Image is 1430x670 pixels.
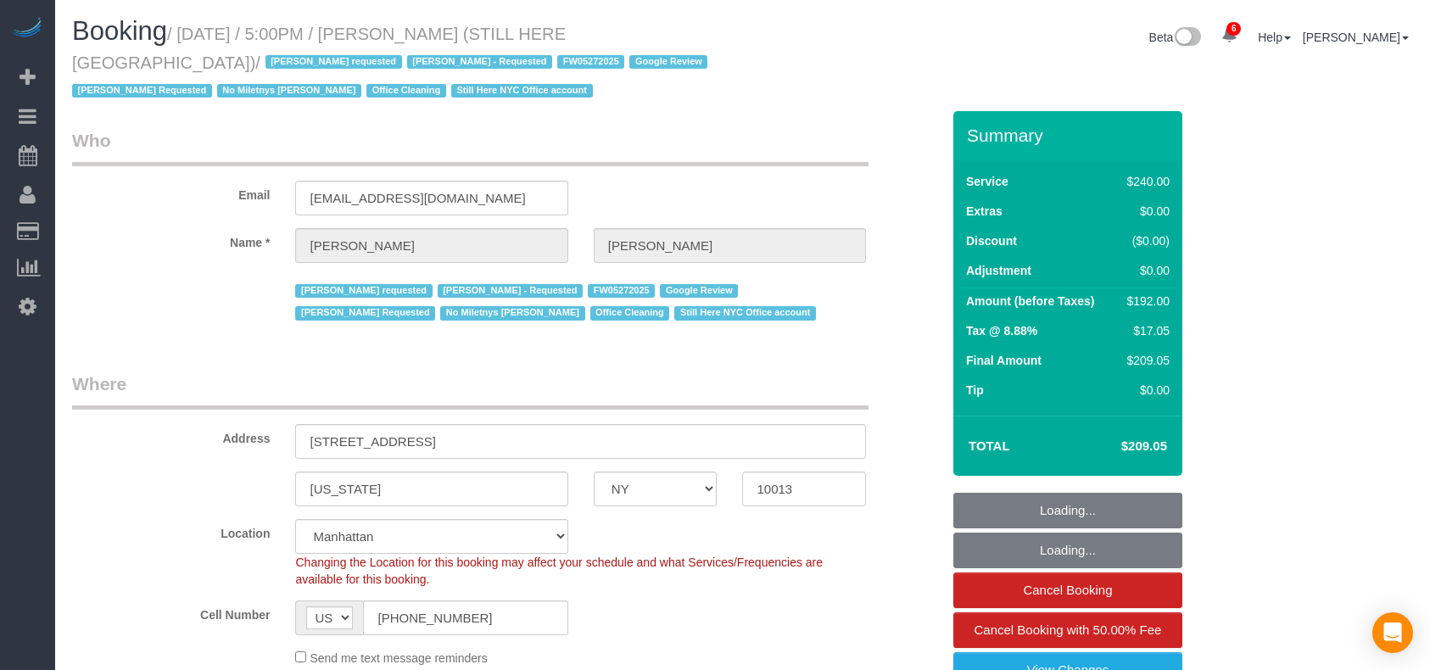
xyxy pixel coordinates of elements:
[975,623,1162,637] span: Cancel Booking with 50.00% Fee
[59,181,282,204] label: Email
[953,572,1182,608] a: Cancel Booking
[1070,439,1167,454] h4: $209.05
[59,228,282,251] label: Name *
[295,556,823,586] span: Changing the Location for this booking may affect your schedule and what Services/Frequencies are...
[1173,27,1201,49] img: New interface
[438,284,583,298] span: [PERSON_NAME] - Requested
[590,306,670,320] span: Office Cleaning
[72,25,712,101] small: / [DATE] / 5:00PM / [PERSON_NAME] (STILL HERE [GEOGRAPHIC_DATA])
[966,382,984,399] label: Tip
[1213,17,1246,54] a: 6
[451,84,593,98] span: Still Here NYC Office account
[594,228,866,263] input: Last Name
[966,173,1008,190] label: Service
[966,262,1031,279] label: Adjustment
[295,472,567,506] input: City
[440,306,584,320] span: No Miletnys [PERSON_NAME]
[966,322,1037,339] label: Tax @ 8.88%
[1226,22,1241,36] span: 6
[217,84,361,98] span: No Miletnys [PERSON_NAME]
[557,55,624,69] span: FW05272025
[966,293,1094,310] label: Amount (before Taxes)
[295,181,567,215] input: Email
[72,371,869,410] legend: Where
[407,55,552,69] span: [PERSON_NAME] - Requested
[1258,31,1291,44] a: Help
[1372,612,1413,653] div: Open Intercom Messenger
[1120,382,1170,399] div: $0.00
[72,16,167,46] span: Booking
[742,472,866,506] input: Zip Code
[265,55,402,69] span: [PERSON_NAME] requested
[674,306,816,320] span: Still Here NYC Office account
[366,84,446,98] span: Office Cleaning
[72,128,869,166] legend: Who
[59,519,282,542] label: Location
[72,53,712,101] span: /
[966,232,1017,249] label: Discount
[1120,232,1170,249] div: ($0.00)
[966,352,1042,369] label: Final Amount
[295,228,567,263] input: First Name
[1120,203,1170,220] div: $0.00
[1303,31,1409,44] a: [PERSON_NAME]
[59,424,282,447] label: Address
[588,284,655,298] span: FW05272025
[1149,31,1202,44] a: Beta
[1120,352,1170,369] div: $209.05
[10,17,44,41] img: Automaid Logo
[967,126,1174,145] h3: Summary
[1120,262,1170,279] div: $0.00
[966,203,1003,220] label: Extras
[1120,322,1170,339] div: $17.05
[59,600,282,623] label: Cell Number
[629,55,707,69] span: Google Review
[295,284,432,298] span: [PERSON_NAME] requested
[310,651,487,665] span: Send me text message reminders
[953,612,1182,648] a: Cancel Booking with 50.00% Fee
[72,84,212,98] span: [PERSON_NAME] Requested
[295,306,435,320] span: [PERSON_NAME] Requested
[660,284,738,298] span: Google Review
[1120,293,1170,310] div: $192.00
[1120,173,1170,190] div: $240.00
[363,600,567,635] input: Cell Number
[969,438,1010,453] strong: Total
